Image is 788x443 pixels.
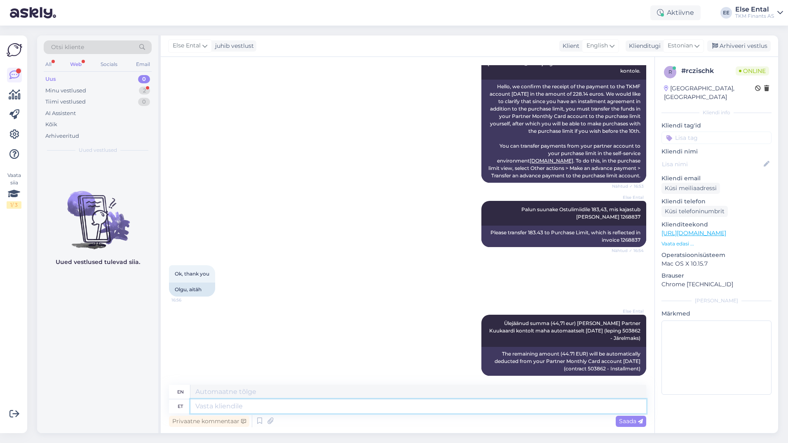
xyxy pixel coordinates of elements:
[661,147,772,156] p: Kliendi nimi
[177,385,184,399] div: en
[661,109,772,116] div: Kliendi info
[7,42,22,58] img: Askly Logo
[736,66,769,75] span: Online
[661,220,772,229] p: Klienditeekond
[661,121,772,130] p: Kliendi tag'id
[489,320,642,341] span: Ülejäänud summa (44,71 eur) [PERSON_NAME] Partner Kuukaardi kontolt maha automaatselt [DATE] (lep...
[7,172,21,209] div: Vaata siia
[626,42,661,50] div: Klienditugi
[68,59,83,70] div: Web
[173,41,201,50] span: Else Ental
[681,66,736,76] div: # rczischk
[481,226,646,247] div: Please transfer 183.43 to Purchase Limit, which is reflected in invoice 1268837
[661,309,772,318] p: Märkmed
[7,201,21,209] div: 1 / 3
[138,98,150,106] div: 0
[612,247,644,254] span: Nähtud ✓ 16:54
[134,59,152,70] div: Email
[175,271,209,277] span: Ok, thank you
[530,158,573,164] a: [DOMAIN_NAME]
[613,308,644,314] span: Else Ental
[56,258,140,266] p: Uued vestlused tulevad siia.
[661,297,772,304] div: [PERSON_NAME]
[613,376,644,382] span: 16:56
[79,146,117,154] span: Uued vestlused
[613,194,644,200] span: Else Ental
[45,87,86,95] div: Minu vestlused
[51,43,84,52] span: Otsi kliente
[661,271,772,280] p: Brauser
[45,98,86,106] div: Tiimi vestlused
[668,69,672,75] span: r
[661,174,772,183] p: Kliendi email
[481,80,646,183] div: Hello, we confirm the receipt of the payment to the TKMF account [DATE] in the amount of 228.14 e...
[169,416,249,427] div: Privaatne kommentaar
[169,283,215,297] div: Olgu, aitäh
[45,132,79,140] div: Arhiveeritud
[586,41,608,50] span: English
[668,41,693,50] span: Estonian
[661,251,772,259] p: Operatsioonisüsteem
[45,120,57,129] div: Kõik
[37,176,158,250] img: No chats
[661,206,728,217] div: Küsi telefoninumbrit
[720,7,732,19] div: EE
[661,259,772,268] p: Mac OS X 10.15.7
[707,40,771,52] div: Arhiveeri vestlus
[559,42,579,50] div: Klient
[661,197,772,206] p: Kliendi telefon
[735,6,774,13] div: Else Ental
[661,229,726,237] a: [URL][DOMAIN_NAME]
[735,13,774,19] div: TKM Finants AS
[212,42,254,50] div: juhib vestlust
[650,5,701,20] div: Aktiivne
[45,109,76,118] div: AI Assistent
[138,75,150,83] div: 0
[664,84,755,101] div: [GEOGRAPHIC_DATA], [GEOGRAPHIC_DATA]
[481,347,646,376] div: The remaining amount (44.71 EUR) will be automatically deducted from your Partner Monthly Card ac...
[139,87,150,95] div: 2
[662,160,762,169] input: Lisa nimi
[45,75,56,83] div: Uus
[99,59,119,70] div: Socials
[178,399,183,413] div: et
[735,6,783,19] a: Else EntalTKM Finants AS
[521,206,642,220] span: Palun suunake Ostulimiidile 183,43, mis kajastub [PERSON_NAME] 1268837
[612,183,644,189] span: Nähtud ✓ 16:53
[619,417,643,425] span: Saada
[661,183,720,194] div: Küsi meiliaadressi
[661,280,772,289] p: Chrome [TECHNICAL_ID]
[661,132,772,144] input: Lisa tag
[44,59,53,70] div: All
[661,240,772,247] p: Vaata edasi ...
[171,297,202,303] span: 16:56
